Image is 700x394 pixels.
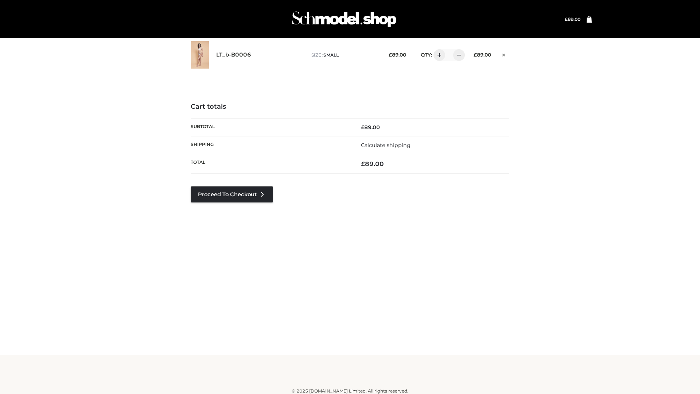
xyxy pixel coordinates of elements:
a: Remove this item [498,49,509,59]
span: £ [474,52,477,58]
th: Shipping [191,136,350,154]
span: £ [565,16,568,22]
a: £89.00 [565,16,580,22]
img: LT_b-B0006 - SMALL [191,41,209,69]
a: LT_b-B0006 [216,51,251,58]
bdi: 89.00 [361,160,384,167]
h4: Cart totals [191,103,509,111]
span: £ [361,124,364,131]
a: Calculate shipping [361,142,411,148]
bdi: 89.00 [474,52,491,58]
a: Proceed to Checkout [191,186,273,202]
p: size : [311,52,377,58]
div: QTY: [413,49,462,61]
th: Total [191,154,350,174]
bdi: 89.00 [565,16,580,22]
span: £ [389,52,392,58]
bdi: 89.00 [361,124,380,131]
img: Schmodel Admin 964 [289,5,399,34]
span: £ [361,160,365,167]
bdi: 89.00 [389,52,406,58]
th: Subtotal [191,118,350,136]
span: SMALL [323,52,339,58]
